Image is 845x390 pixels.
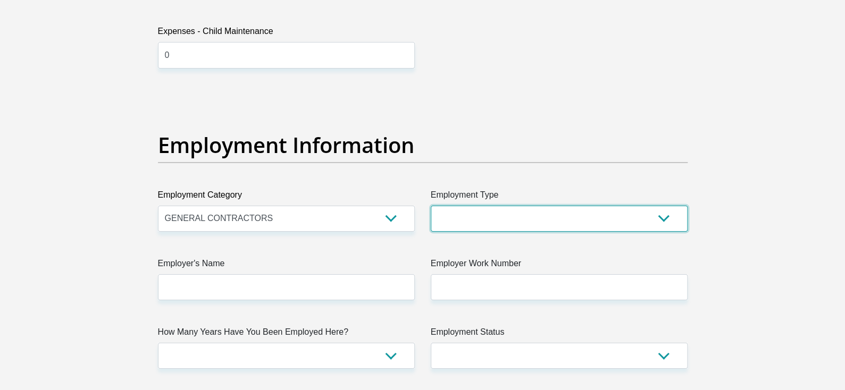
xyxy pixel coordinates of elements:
h2: Employment Information [158,132,688,158]
label: Employment Category [158,189,415,206]
label: Employer's Name [158,257,415,274]
label: Employment Status [431,326,688,343]
label: Expenses - Child Maintenance [158,25,415,42]
input: Employer's Name [158,274,415,300]
label: How Many Years Have You Been Employed Here? [158,326,415,343]
label: Employer Work Number [431,257,688,274]
label: Employment Type [431,189,688,206]
input: Employer Work Number [431,274,688,300]
input: Expenses - Child Maintenance [158,42,415,68]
